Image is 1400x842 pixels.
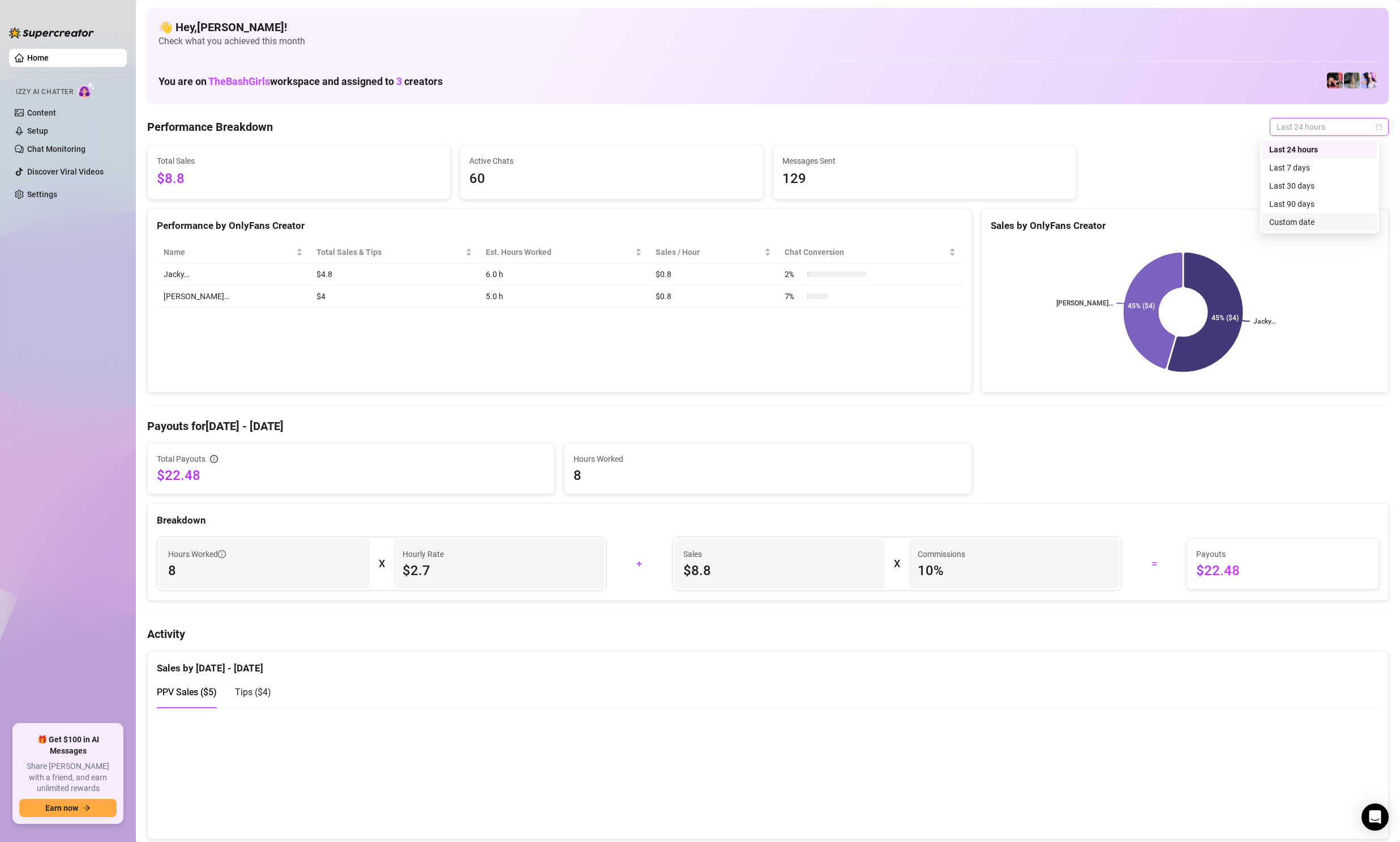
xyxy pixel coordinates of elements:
[479,286,649,308] td: 5.0 h
[159,19,1377,35] h4: 👋 Hey, [PERSON_NAME] !
[27,53,49,62] a: Home
[1196,548,1369,560] span: Payouts
[486,246,633,258] div: Est. Hours Worked
[159,75,443,88] h1: You are on workspace and assigned to creators
[778,241,962,263] th: Chat Conversion
[157,453,205,465] span: Total Payouts
[1128,555,1180,573] div: =
[16,87,73,97] span: Izzy AI Chatter
[83,804,91,812] span: arrow-right
[1344,73,1360,88] img: Brenda
[649,286,777,308] td: $0.8
[1376,124,1382,130] span: calendar
[147,626,1389,642] h4: Activity
[1269,143,1370,156] div: Last 24 hours
[379,555,384,573] div: X
[403,548,444,560] article: Hourly Rate
[1262,195,1377,213] div: Last 90 days
[1262,159,1377,177] div: Last 7 days
[573,466,962,484] span: 8
[157,687,217,698] span: PPV Sales ( $5 )
[27,167,104,176] a: Discover Viral Videos
[782,168,1067,190] span: 129
[683,562,876,580] span: $8.8
[1262,141,1377,159] div: Last 24 hours
[78,82,95,99] img: AI Chatter
[27,190,57,199] a: Settings
[649,241,777,263] th: Sales / Hour
[157,263,310,286] td: Jacky…
[27,144,85,154] a: Chat Monitoring
[785,290,803,303] span: 7 %
[396,75,402,87] span: 3
[159,35,1377,48] span: Check what you achieved this month
[1361,73,1377,88] img: Ary
[9,27,94,39] img: logo-BBDzfeDw.svg
[27,126,48,135] a: Setup
[785,246,947,258] span: Chat Conversion
[27,108,56,117] a: Content
[310,263,479,286] td: $4.8
[157,513,1379,528] div: Breakdown
[168,562,361,580] span: 8
[19,734,117,756] span: 🎁 Get $100 in AI Messages
[683,548,876,560] span: Sales
[147,418,1389,434] h4: Payouts for [DATE] - [DATE]
[157,155,441,167] span: Total Sales
[479,263,649,286] td: 6.0 h
[469,155,753,167] span: Active Chats
[782,155,1067,167] span: Messages Sent
[310,241,479,263] th: Total Sales & Tips
[1262,177,1377,195] div: Last 30 days
[1327,73,1343,88] img: Jacky
[208,75,270,87] span: TheBashGirls
[1262,213,1377,231] div: Custom date
[19,799,117,817] button: Earn nowarrow-right
[403,562,595,580] span: $2.7
[218,550,226,558] span: info-circle
[1269,216,1370,228] div: Custom date
[157,241,310,263] th: Name
[894,555,900,573] div: X
[235,687,271,698] span: Tips ( $4 )
[1056,299,1113,307] text: [PERSON_NAME]…
[1362,803,1389,831] div: Open Intercom Messenger
[1269,198,1370,210] div: Last 90 days
[168,548,226,560] span: Hours Worked
[649,263,777,286] td: $0.8
[157,168,441,190] span: $8.8
[1269,161,1370,174] div: Last 7 days
[991,218,1379,233] div: Sales by OnlyFans Creator
[469,168,753,190] span: 60
[157,466,545,484] span: $22.48
[210,455,218,463] span: info-circle
[164,246,294,258] span: Name
[1277,118,1382,135] span: Last 24 hours
[918,548,965,560] article: Commissions
[1196,562,1369,580] span: $22.48
[1269,180,1370,192] div: Last 30 days
[918,562,1110,580] span: 10 %
[157,218,962,233] div: Performance by OnlyFans Creator
[785,268,803,280] span: 2 %
[656,246,761,258] span: Sales / Hour
[614,555,665,573] div: +
[573,453,962,465] span: Hours Worked
[147,119,273,135] h4: Performance Breakdown
[1253,317,1275,325] text: Jacky…
[157,286,310,308] td: [PERSON_NAME]…
[45,803,78,813] span: Earn now
[316,246,463,258] span: Total Sales & Tips
[19,761,117,794] span: Share [PERSON_NAME] with a friend, and earn unlimited rewards
[157,652,1379,676] div: Sales by [DATE] - [DATE]
[310,286,479,308] td: $4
